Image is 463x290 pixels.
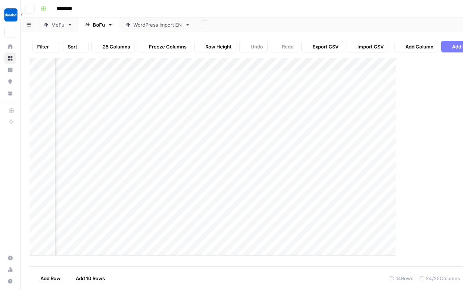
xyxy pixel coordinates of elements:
[40,275,60,282] span: Add Row
[32,41,60,52] button: Filter
[37,43,49,50] span: Filter
[51,21,64,28] div: MoFu
[91,41,135,52] button: 25 Columns
[4,87,16,99] a: Your Data
[133,21,182,28] div: WordPress Import EN
[4,76,16,87] a: Opportunities
[138,41,191,52] button: Freeze Columns
[37,17,79,32] a: MoFu
[4,252,16,264] a: Settings
[4,8,17,21] img: Docebo Logo
[103,43,130,50] span: 25 Columns
[63,41,89,52] button: Sort
[79,17,119,32] a: BoFu
[149,43,187,50] span: Freeze Columns
[65,273,109,284] button: Add 10 Rows
[76,275,105,282] span: Add 10 Rows
[4,275,16,287] button: Help + Support
[93,21,105,28] div: BoFu
[4,6,16,24] button: Workspace: Docebo
[4,52,16,64] a: Browse
[4,264,16,275] a: Usage
[119,17,196,32] a: WordPress Import EN
[4,64,16,76] a: Insights
[30,273,65,284] button: Add Row
[4,41,16,52] a: Home
[68,43,77,50] span: Sort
